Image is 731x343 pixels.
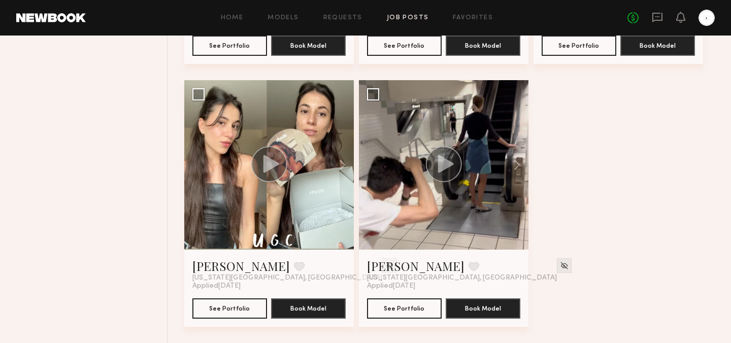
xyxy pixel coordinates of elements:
[620,36,695,56] button: Book Model
[446,41,520,49] a: Book Model
[367,282,520,290] div: Applied [DATE]
[387,15,429,21] a: Job Posts
[271,41,346,49] a: Book Model
[367,258,464,274] a: [PERSON_NAME]
[192,282,346,290] div: Applied [DATE]
[367,36,442,56] button: See Portfolio
[192,274,382,282] span: [US_STATE][GEOGRAPHIC_DATA], [GEOGRAPHIC_DATA]
[323,15,362,21] a: Requests
[271,298,346,319] button: Book Model
[446,298,520,319] button: Book Model
[192,36,267,56] button: See Portfolio
[268,15,298,21] a: Models
[446,36,520,56] button: Book Model
[271,36,346,56] button: Book Model
[271,303,346,312] a: Book Model
[453,15,493,21] a: Favorites
[367,274,557,282] span: [US_STATE][GEOGRAPHIC_DATA], [GEOGRAPHIC_DATA]
[192,298,267,319] button: See Portfolio
[446,303,520,312] a: Book Model
[221,15,244,21] a: Home
[367,298,442,319] button: See Portfolio
[192,258,290,274] a: [PERSON_NAME]
[542,36,616,56] button: See Portfolio
[620,41,695,49] a: Book Model
[560,261,569,270] img: Unhide Model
